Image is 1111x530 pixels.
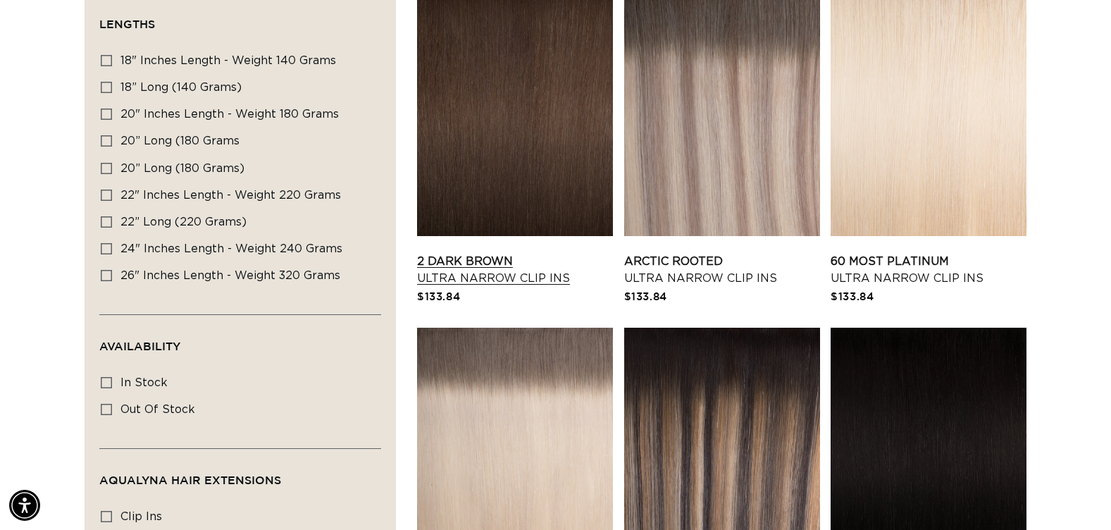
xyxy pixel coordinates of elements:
span: AquaLyna Hair Extensions [99,474,281,486]
span: Lengths [99,18,155,30]
span: 24" Inches length - Weight 240 grams [120,243,342,254]
span: Availability [99,340,180,352]
span: 20” Long (180 grams) [120,163,244,174]
a: 2 Dark Brown Ultra Narrow Clip Ins [417,253,613,287]
span: clip ins [120,511,162,522]
span: 26" Inches length - Weight 320 grams [120,270,340,281]
span: 18” Long (140 grams) [120,82,242,93]
span: Out of stock [120,404,195,415]
span: 20” Long (180 grams [120,135,240,147]
div: Accessibility Menu [9,490,40,521]
span: 22” Long (220 grams) [120,216,247,228]
span: 18" Inches length - Weight 140 grams [120,55,336,66]
a: Arctic Rooted Ultra Narrow Clip Ins [624,253,820,287]
iframe: Chat Widget [1041,462,1111,530]
summary: Availability (0 selected) [99,315,381,366]
a: 60 Most Platinum Ultra Narrow Clip Ins [831,253,1026,287]
span: 20" Inches length - Weight 180 grams [120,109,339,120]
span: In stock [120,377,168,388]
span: 22" Inches length - Weight 220 grams [120,190,341,201]
summary: AquaLyna Hair Extensions (0 selected) [99,449,381,500]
